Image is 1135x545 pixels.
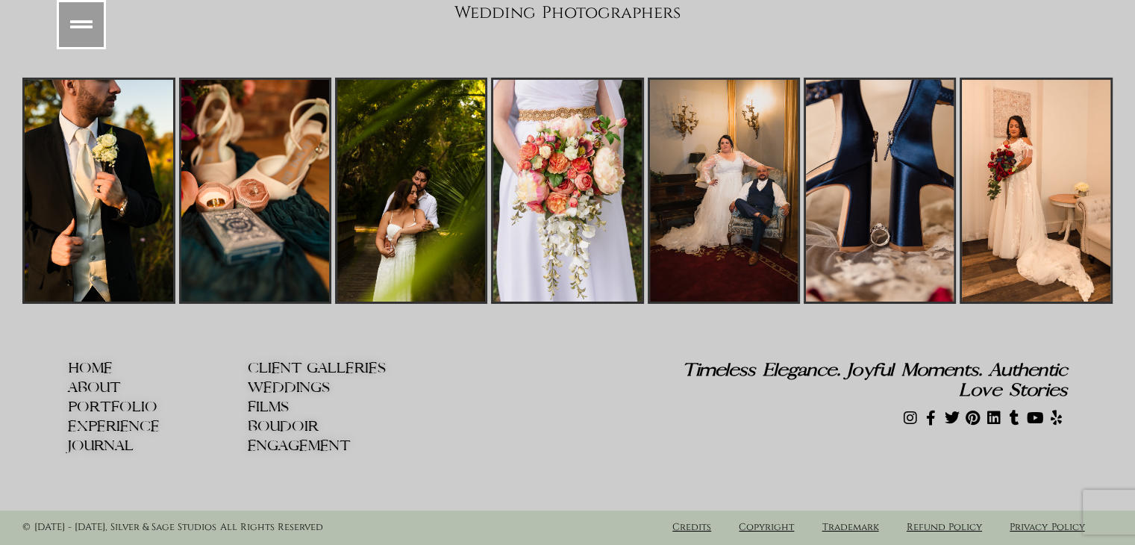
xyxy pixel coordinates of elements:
a: Trademark [822,521,878,534]
span: EXPERIENCE [68,419,160,435]
a: ENGAGEMENT [248,438,428,454]
a: ABOUT [68,380,248,396]
a: HOME [68,361,248,376]
img: Florida Elegant Wedding Photographers [335,78,487,304]
span: ENGAGEMENT [248,438,351,454]
span: PORTFOLIO [68,399,157,415]
span: ABOUT [68,380,121,396]
a: JOURNAL [68,438,248,454]
span: CLIENT GALLERIES [248,361,386,376]
a: Copyright [739,521,794,534]
a: Refund Policy [907,521,982,534]
a: Credits [672,521,711,534]
span: FILMS [248,399,289,415]
a: EXPERIENCE [68,419,248,435]
span: HOME [68,361,113,376]
a: PORTFOLIO [68,399,248,415]
span: WEDDINGS [248,380,330,396]
a: FILMS [248,399,428,415]
img: Florida Wedding Photographers [179,78,331,304]
span: JOURNAL [68,438,134,454]
a: Privacy Policy [1010,521,1084,534]
a: BOUDOIR [248,419,428,435]
h6: © [DATE] - [DATE], Silver & Sage Studios All Rights Reserved [22,522,490,533]
h2: Timeless Elegance. Joyful Moments. Authentic Love Stories [667,361,1066,401]
span: BOUDOIR [248,419,319,435]
a: WEDDINGS [248,380,428,396]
